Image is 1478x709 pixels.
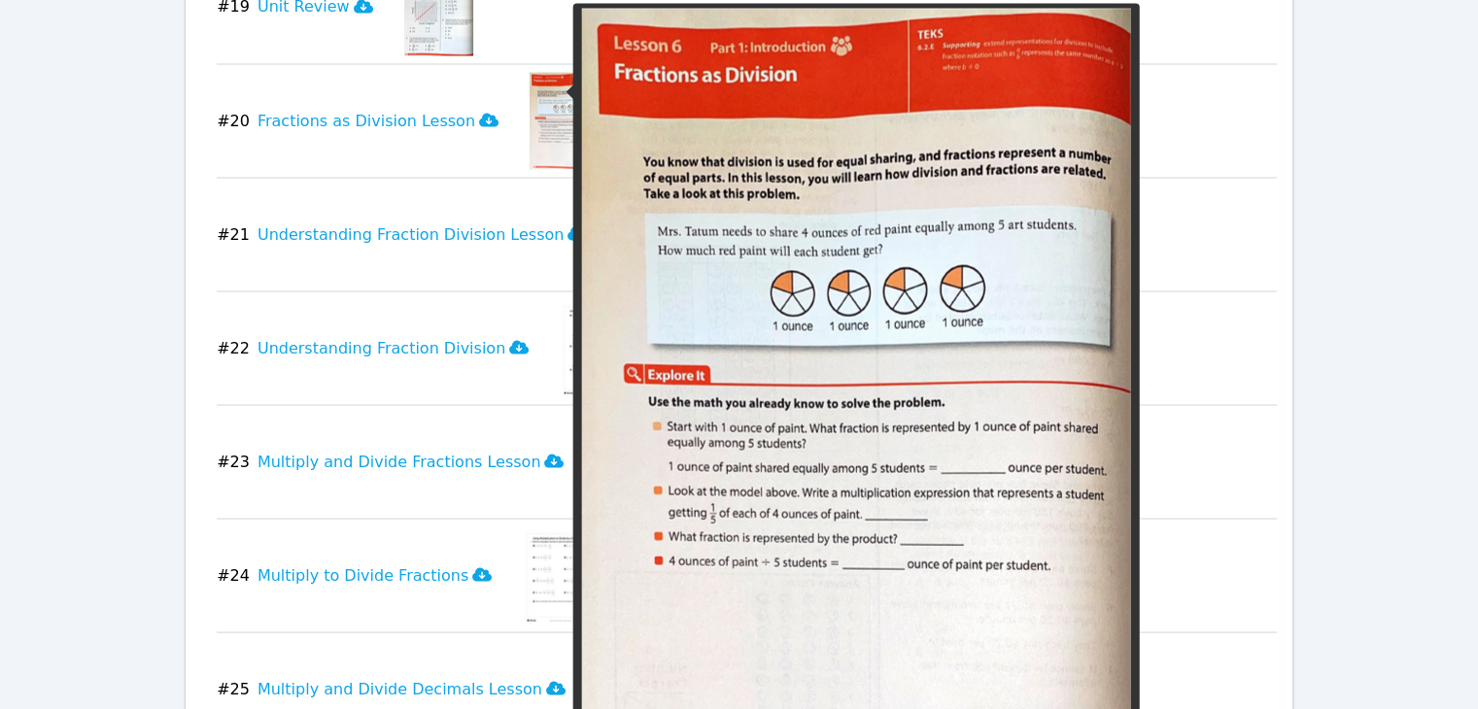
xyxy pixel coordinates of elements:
[217,299,544,396] button: #22Understanding Fraction Division
[258,336,529,359] h3: Understanding Fraction Division
[217,677,250,700] span: # 25
[258,222,587,246] h3: Understanding Fraction Division Lesson
[618,186,687,283] img: Understanding Fraction Division Lesson
[217,413,579,510] button: #23Multiply and Divide Fractions Lesson
[217,72,514,169] button: #20Fractions as Division Lesson
[530,72,599,169] img: Fractions as Division Lesson
[217,109,250,132] span: # 20
[217,450,250,473] span: # 23
[217,526,507,624] button: #24Multiply to Divide Fractions
[258,109,498,132] h3: Fractions as Division Lesson
[217,186,602,283] button: #21Understanding Fraction Division Lesson
[217,222,250,246] span: # 21
[258,450,565,473] h3: Multiply and Divide Fractions Lesson
[258,677,566,700] h3: Multiply and Divide Decimals Lesson
[560,299,635,396] img: Understanding Fraction Division
[217,563,250,587] span: # 24
[523,526,598,624] img: Multiply to Divide Fractions
[595,413,664,510] img: Multiply and Divide Fractions Lesson
[258,563,492,587] h3: Multiply to Divide Fractions
[217,336,250,359] span: # 22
